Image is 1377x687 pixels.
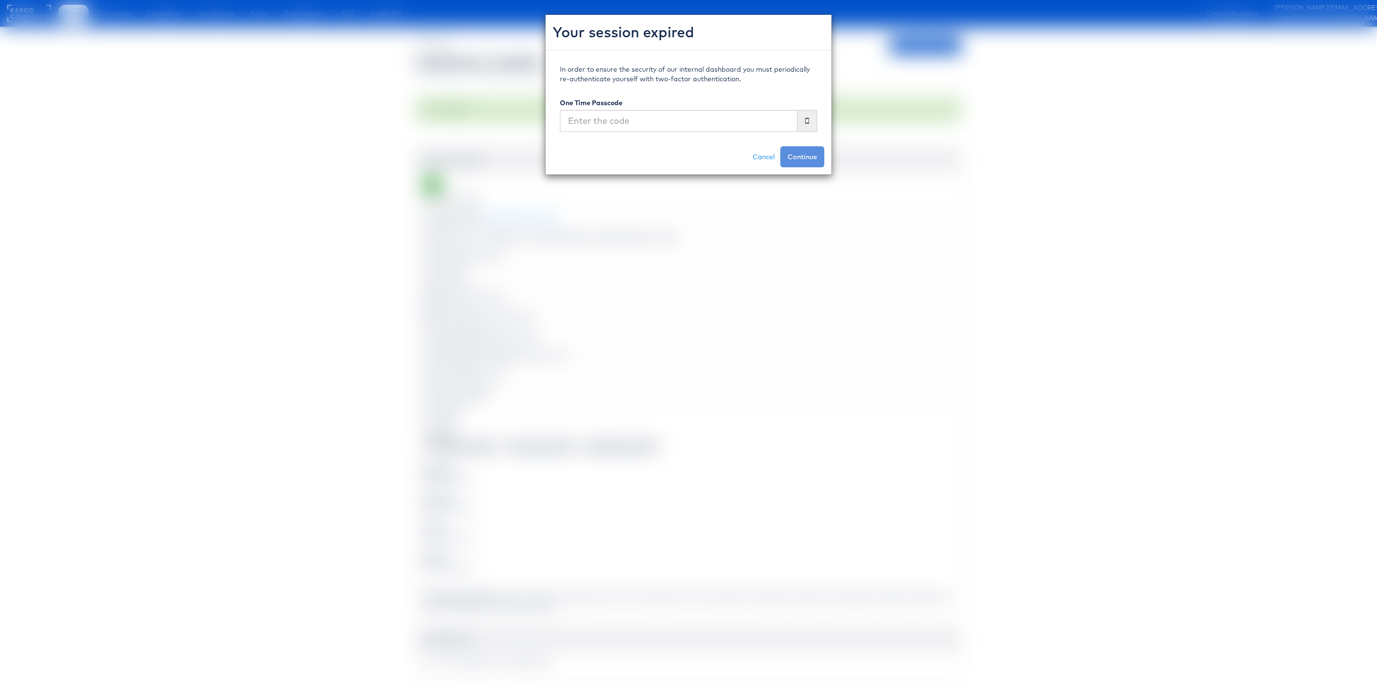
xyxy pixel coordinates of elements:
p: In order to ensure the security of our internal dashboard you must periodically re-authenticate y... [560,65,817,84]
button: Continue [780,146,824,167]
input: Enter the code [560,110,798,132]
label: One Time Passcode [560,98,623,108]
h2: Your session expired [553,22,824,43]
a: Cancel [747,146,780,167]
